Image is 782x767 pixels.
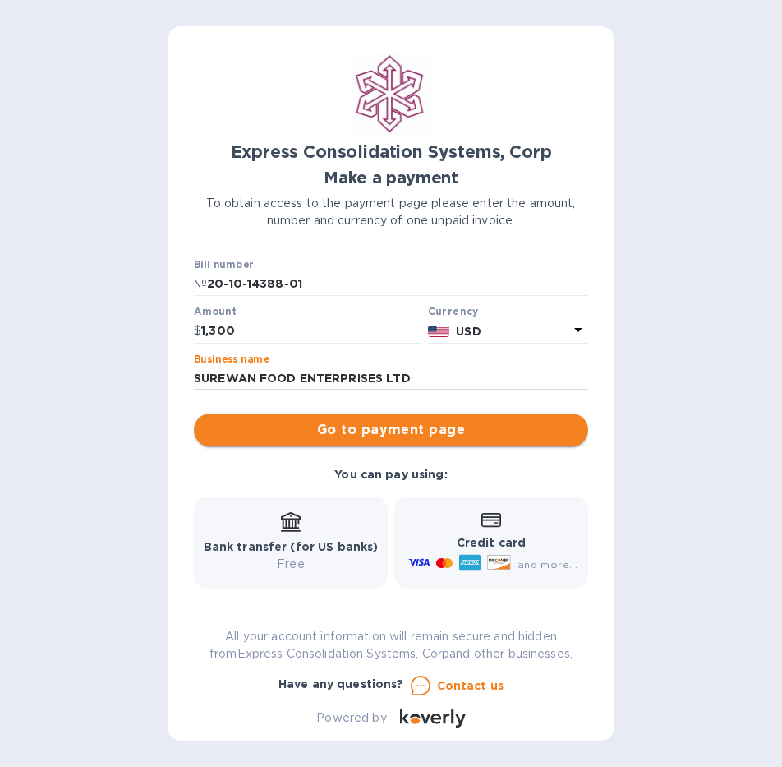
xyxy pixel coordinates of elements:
[201,319,421,344] input: 0.00
[194,169,588,187] h1: Make a payment
[194,275,207,293] p: №
[231,141,552,162] b: Express Consolidation Systems, Corp
[316,709,386,727] p: Powered by
[428,326,450,337] img: USD
[194,322,201,340] p: $
[278,677,404,691] b: Have any questions?
[204,556,379,573] p: Free
[194,260,253,270] label: Bill number
[194,354,269,364] label: Business name
[456,325,481,338] b: USD
[517,558,577,571] span: and more...
[428,305,479,317] b: Currency
[207,272,588,297] input: Enter bill number
[437,679,504,692] u: Contact us
[194,195,588,229] p: To obtain access to the payment page please enter the amount, number and currency of one unpaid i...
[204,540,379,553] b: Bank transfer (for US banks)
[334,468,447,481] b: You can pay using:
[194,307,236,317] label: Amount
[194,414,588,446] button: Go to payment page
[194,628,588,663] p: All your account information will remain secure and hidden from Express Consolidation Systems, Co...
[194,367,588,391] input: Enter business name
[457,536,526,549] b: Credit card
[207,420,575,440] span: Go to payment page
